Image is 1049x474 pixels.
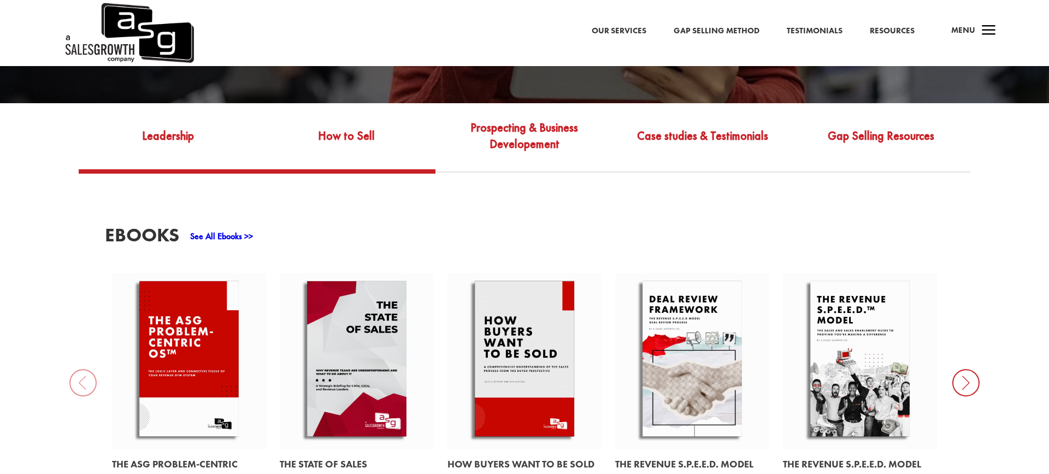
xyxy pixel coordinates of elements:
[792,118,970,169] a: Gap Selling Resources
[614,118,792,169] a: Case studies & Testimonials
[787,24,842,38] a: Testimonials
[592,24,646,38] a: Our Services
[190,230,253,242] a: See All Ebooks >>
[435,118,614,169] a: Prospecting & Business Developement
[951,25,975,35] span: Menu
[105,226,179,250] h3: EBooks
[978,20,1000,42] span: a
[674,24,759,38] a: Gap Selling Method
[79,118,257,169] a: Leadership
[870,24,915,38] a: Resources
[257,118,435,169] a: How to Sell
